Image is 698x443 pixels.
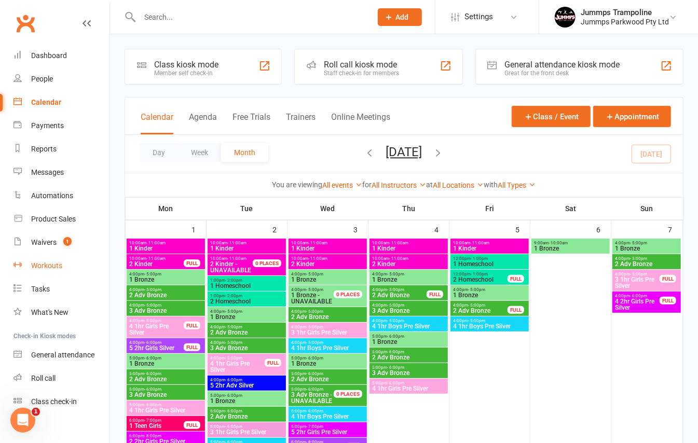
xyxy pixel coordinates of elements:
[129,392,203,398] span: 3 Adv Bronze
[31,261,62,270] div: Workouts
[372,287,427,292] span: 4:00pm
[291,292,346,304] span: UNAVAILABLE
[533,245,608,252] span: 1 Bronze
[129,245,203,252] span: 1 Kinder
[470,241,489,245] span: - 11:00am
[291,245,365,252] span: 1 Kinder
[434,220,449,238] div: 4
[464,5,493,29] span: Settings
[184,343,200,351] div: FULL
[272,181,323,189] strong: You are viewing
[210,424,284,429] span: 5:00pm
[210,283,284,289] span: 1 Homeschool
[13,343,110,367] a: General attendance kiosk mode
[291,387,346,392] span: 5:00pm
[221,143,268,162] button: Month
[210,261,265,273] span: UNAVAILABLE
[210,340,284,345] span: 4:00pm
[306,356,323,361] span: - 6:00pm
[31,397,77,406] div: Class check-in
[291,376,365,382] span: 2 Adv Bronze
[291,325,365,329] span: 4:00pm
[129,403,203,407] span: 5:00pm
[453,256,527,261] span: 12:00pm
[129,345,184,351] span: 5 2hr Girls Silver
[614,245,679,252] span: 1 Bronze
[144,418,161,423] span: - 7:00pm
[323,181,363,189] a: All events
[129,323,184,336] span: 4 1hr Girls Pre Silver
[136,10,364,24] input: Search...
[453,308,508,314] span: 2 Adv Bronze
[129,272,203,276] span: 4:00pm
[433,181,484,189] a: All Locations
[484,181,498,189] strong: with
[126,198,207,219] th: Mon
[13,161,110,184] a: Messages
[210,409,284,413] span: 5:00pm
[13,137,110,161] a: Reports
[286,112,316,134] button: Trainers
[129,287,203,292] span: 4:00pm
[210,325,284,329] span: 4:00pm
[372,334,446,339] span: 5:00pm
[324,60,399,70] div: Roll call kiosk mode
[225,278,242,283] span: - 2:00pm
[144,371,161,376] span: - 6:00pm
[372,381,446,385] span: 5:00pm
[306,325,323,329] span: - 5:00pm
[210,356,265,361] span: 4:00pm
[291,314,365,320] span: 2 Adv Bronze
[210,382,284,389] span: 5 2hr Adv Silver
[13,278,110,301] a: Tasks
[372,303,446,308] span: 4:00pm
[32,408,40,416] span: 1
[530,198,611,219] th: Sat
[331,112,390,134] button: Online Meetings
[555,7,576,27] img: thumb_image1698795904.png
[291,413,365,420] span: 4 1hr Boys Pre Silver
[453,261,527,267] span: 1 Homeschool
[449,198,530,219] th: Fri
[387,319,404,323] span: - 5:00pm
[31,215,76,223] div: Product Sales
[144,387,161,392] span: - 6:00pm
[614,294,660,298] span: 4:00pm
[129,418,184,423] span: 6:00pm
[129,387,203,392] span: 5:00pm
[129,376,203,382] span: 2 Adv Bronze
[210,413,284,420] span: 2 Adv Bronze
[368,198,449,219] th: Thu
[184,259,200,267] div: FULL
[129,292,203,298] span: 2 Adv Bronze
[614,256,679,261] span: 4:00pm
[363,181,372,189] strong: for
[291,309,365,314] span: 4:00pm
[13,114,110,137] a: Payments
[630,241,647,245] span: - 5:00pm
[453,276,508,283] span: 2 Homeschool
[387,350,404,354] span: - 6:00pm
[272,220,287,238] div: 2
[372,181,427,189] a: All Instructors
[291,241,365,245] span: 10:00am
[387,287,404,292] span: - 5:00pm
[210,294,284,298] span: 1:00pm
[225,294,242,298] span: - 2:00pm
[129,241,203,245] span: 10:00am
[291,409,365,413] span: 5:00pm
[614,241,679,245] span: 4:00pm
[129,256,184,261] span: 10:00am
[453,272,508,276] span: 12:00pm
[146,256,166,261] span: - 11:00am
[31,191,73,200] div: Automations
[306,287,323,292] span: - 5:00pm
[129,308,203,314] span: 3 Adv Bronze
[324,70,399,77] div: Staff check-in for members
[191,220,206,238] div: 1
[13,44,110,67] a: Dashboard
[140,143,178,162] button: Day
[372,276,446,283] span: 1 Bronze
[232,112,270,134] button: Free Trials
[253,259,281,267] div: 0 PLACES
